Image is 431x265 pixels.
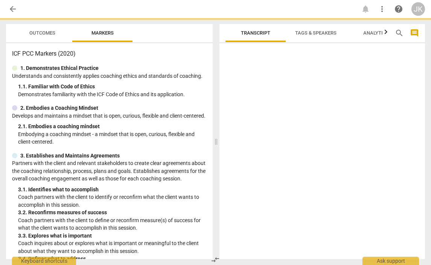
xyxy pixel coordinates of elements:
[91,30,114,36] span: Markers
[18,83,207,91] div: 1. 1. Familiar with Code of Ethics
[18,193,207,209] p: Coach partners with the client to identify or reconfirm what the client wants to accomplish in th...
[363,30,389,36] span: Analytics
[29,30,55,36] span: Outcomes
[408,27,420,39] button: Show/Hide comments
[393,27,405,39] button: Search
[18,217,207,232] p: Coach partners with the client to define or reconfirm measure(s) of success for what the client w...
[18,209,207,217] div: 3. 2. Reconfirms measures of success
[394,5,403,14] span: help
[362,257,419,265] div: Ask support
[12,159,207,183] p: Partners with the client and relevant stakeholders to create clear agreements about the coaching ...
[12,49,207,58] h3: ICF PCC Markers (2020)
[20,104,98,112] p: 2. Embodies a Coaching Mindset
[295,30,337,36] span: Tags & Speakers
[411,2,425,16] button: JK
[395,29,404,38] span: search
[12,257,76,265] div: Keyboard shortcuts
[241,30,270,36] span: Transcript
[378,5,387,14] span: more_vert
[18,239,207,255] p: Coach inquires about or explores what is important or meaningful to the client about what they wa...
[8,5,17,14] span: arrow_back
[392,2,405,16] a: Help
[18,123,207,130] div: 2. 1. Embodies a coaching mindset
[12,112,207,120] p: Develops and maintains a mindset that is open, curious, flexible and client-centered.
[20,152,120,160] p: 3. Establishes and Maintains Agreements
[18,255,207,263] div: 3. 4. Defines what to address
[18,130,207,146] p: Embodying a coaching mindset - a mindset that is open, curious, flexible and client-centered.
[18,186,207,194] div: 3. 1. Identifies what to accomplish
[18,232,207,240] div: 3. 3. Explores what is important
[18,91,207,98] p: Demonstrates familiarity with the ICF Code of Ethics and its application.
[410,29,419,38] span: comment
[12,72,207,80] p: Understands and consistently applies coaching ethics and standards of coaching.
[20,64,99,72] p: 1. Demonstrates Ethical Practice
[211,255,220,264] span: compare_arrows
